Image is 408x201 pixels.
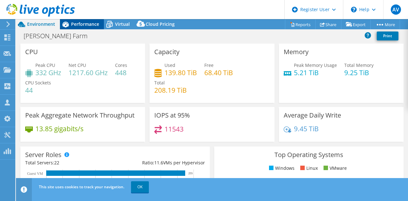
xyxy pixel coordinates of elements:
[204,69,233,76] h4: 68.40 TiB
[25,48,38,55] h3: CPU
[71,21,99,27] span: Performance
[219,151,399,158] h3: Top Operating Systems
[164,69,197,76] h4: 139.80 TiB
[25,112,135,119] h3: Peak Aggregate Network Throughput
[377,32,398,40] a: Print
[39,184,124,190] span: This site uses cookies to track your navigation.
[154,112,190,119] h3: IOPS at 95%
[351,7,357,12] svg: \n
[131,181,149,193] a: OK
[284,48,309,55] h3: Memory
[35,62,55,68] span: Peak CPU
[188,172,193,175] text: 255
[285,19,316,29] a: Reports
[299,165,318,172] li: Linux
[146,21,175,27] span: Cloud Pricing
[115,69,127,76] h4: 448
[115,62,127,68] span: Cores
[294,69,337,76] h4: 5.21 TiB
[115,159,205,166] div: Ratio: VMs per Hypervisor
[27,171,43,176] text: Guest VM
[25,159,115,166] div: Total Servers:
[69,69,108,76] h4: 1217.60 GHz
[322,165,347,172] li: VMware
[154,87,187,94] h4: 208.19 TiB
[27,21,55,27] span: Environment
[35,125,84,132] h4: 13.85 gigabits/s
[154,160,163,166] span: 11.6
[54,160,59,166] span: 22
[391,4,401,15] span: AV
[69,62,86,68] span: Net CPU
[21,32,98,39] h1: [PERSON_NAME] Farm
[154,80,165,86] span: Total
[25,151,62,158] h3: Server Roles
[341,19,371,29] a: Export
[25,80,51,86] span: CPU Sockets
[294,62,337,68] span: Peak Memory Usage
[115,21,130,27] span: Virtual
[164,126,184,133] h4: 11543
[344,62,374,68] span: Total Memory
[294,125,319,132] h4: 9.45 TiB
[164,62,175,68] span: Used
[267,165,295,172] li: Windows
[284,112,341,119] h3: Average Daily Write
[204,62,214,68] span: Free
[35,69,61,76] h4: 332 GHz
[25,87,51,94] h4: 44
[315,19,341,29] a: Share
[344,69,374,76] h4: 9.25 TiB
[154,48,179,55] h3: Capacity
[370,19,400,29] a: More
